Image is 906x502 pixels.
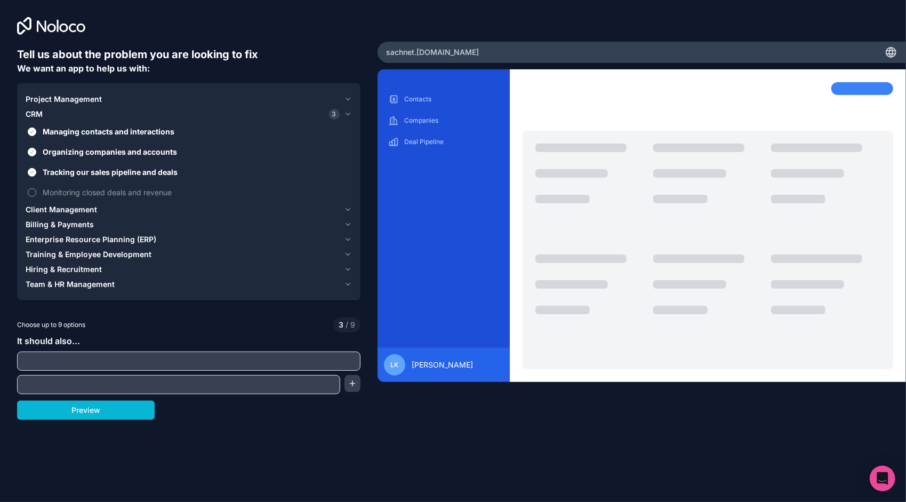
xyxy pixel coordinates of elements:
[26,94,102,105] span: Project Management
[346,320,348,329] span: /
[329,109,340,119] span: 3
[26,202,352,217] button: Client Management
[26,109,43,119] span: CRM
[386,91,501,339] div: scrollable content
[17,47,360,62] h6: Tell us about the problem you are looking to fix
[43,187,350,198] span: Monitoring closed deals and revenue
[26,247,352,262] button: Training & Employee Development
[26,107,352,122] button: CRM3
[26,217,352,232] button: Billing & Payments
[26,219,94,230] span: Billing & Payments
[339,320,343,330] span: 3
[17,320,85,330] span: Choose up to 9 options
[404,116,499,125] p: Companies
[26,279,115,290] span: Team & HR Management
[43,146,350,157] span: Organizing companies and accounts
[390,361,398,369] span: LK
[17,63,150,74] span: We want an app to help us with:
[343,320,355,330] span: 9
[17,401,155,420] button: Preview
[43,166,350,178] span: Tracking our sales pipeline and deals
[28,128,36,136] button: Managing contacts and interactions
[17,336,80,346] span: It should also...
[404,138,499,146] p: Deal Pipeline
[26,262,352,277] button: Hiring & Recruitment
[870,466,895,491] div: Open Intercom Messenger
[26,277,352,292] button: Team & HR Management
[28,168,36,177] button: Tracking our sales pipeline and deals
[386,47,479,58] span: sachnet .[DOMAIN_NAME]
[26,204,97,215] span: Client Management
[26,122,352,202] div: CRM3
[26,264,102,275] span: Hiring & Recruitment
[26,249,151,260] span: Training & Employee Development
[26,92,352,107] button: Project Management
[26,234,156,245] span: Enterprise Resource Planning (ERP)
[412,360,473,370] span: [PERSON_NAME]
[28,148,36,156] button: Organizing companies and accounts
[28,188,36,197] button: Monitoring closed deals and revenue
[43,126,350,137] span: Managing contacts and interactions
[26,232,352,247] button: Enterprise Resource Planning (ERP)
[404,95,499,103] p: Contacts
